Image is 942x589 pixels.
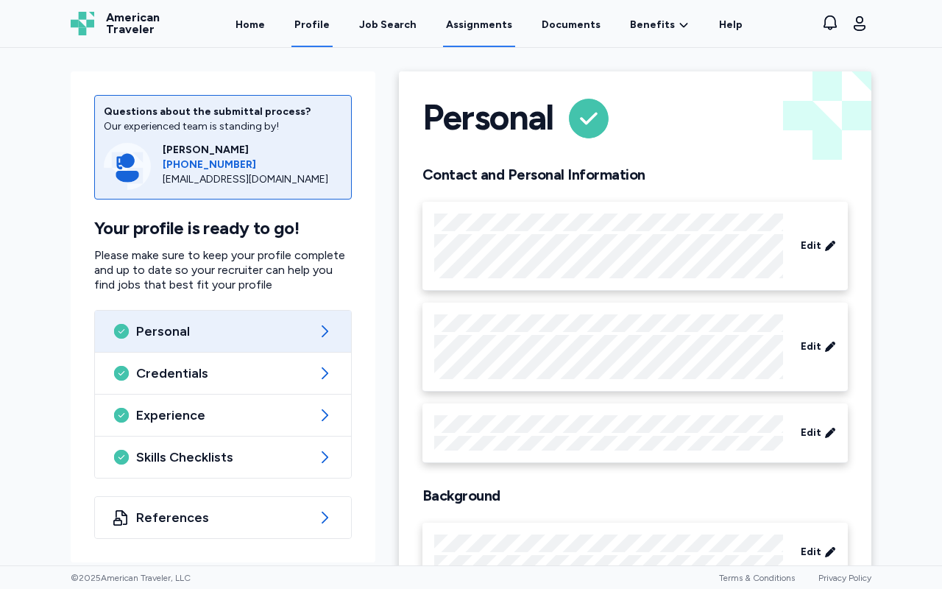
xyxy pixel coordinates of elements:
div: Our experienced team is standing by! [104,119,342,134]
img: Consultant [104,143,151,190]
span: Skills Checklists [136,448,310,466]
a: Benefits [630,18,690,32]
span: American Traveler [106,12,160,35]
span: Credentials [136,364,310,382]
h1: Personal [422,95,553,142]
span: Personal [136,322,310,340]
div: Questions about the submittal process? [104,105,342,119]
h2: Contact and Personal Information [422,166,848,184]
a: Privacy Policy [818,573,871,583]
span: Benefits [630,18,675,32]
img: Logo [71,12,94,35]
div: Edit [422,303,848,392]
a: [PHONE_NUMBER] [163,158,342,172]
div: [PERSON_NAME] [163,143,342,158]
h2: Background [422,487,848,505]
div: [EMAIL_ADDRESS][DOMAIN_NAME] [163,172,342,187]
span: Edit [801,339,821,354]
p: Please make sure to keep your profile complete and up to date so your recruiter can help you find... [94,248,352,292]
h1: Your profile is ready to go! [94,217,352,239]
div: Edit [422,403,848,463]
span: © 2025 American Traveler, LLC [71,572,191,584]
a: Profile [291,1,333,47]
div: Edit [422,523,848,582]
div: Edit [422,202,848,291]
span: Edit [801,239,821,253]
a: Terms & Conditions [719,573,795,583]
div: Job Search [359,18,417,32]
span: Edit [801,545,821,560]
a: Assignments [443,1,515,47]
span: Experience [136,406,310,424]
span: Edit [801,426,821,440]
span: References [136,509,310,526]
